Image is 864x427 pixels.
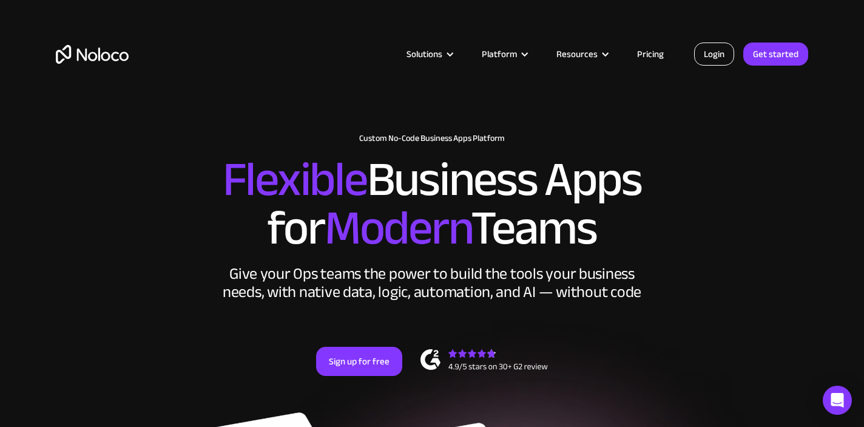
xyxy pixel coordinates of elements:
a: Get started [743,43,808,66]
a: Login [694,43,734,66]
div: Platform [482,46,517,62]
a: Pricing [622,46,679,62]
h1: Custom No-Code Business Apps Platform [56,134,808,143]
div: Solutions [407,46,442,62]
a: Sign up for free [316,347,402,376]
div: Solutions [391,46,467,62]
div: Resources [541,46,622,62]
div: Give your Ops teams the power to build the tools your business needs, with native data, logic, au... [220,265,644,301]
div: Open Intercom Messenger [823,386,852,415]
h2: Business Apps for Teams [56,155,808,253]
span: Flexible [223,134,367,225]
a: home [56,45,129,64]
div: Resources [556,46,598,62]
div: Platform [467,46,541,62]
span: Modern [325,183,471,273]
